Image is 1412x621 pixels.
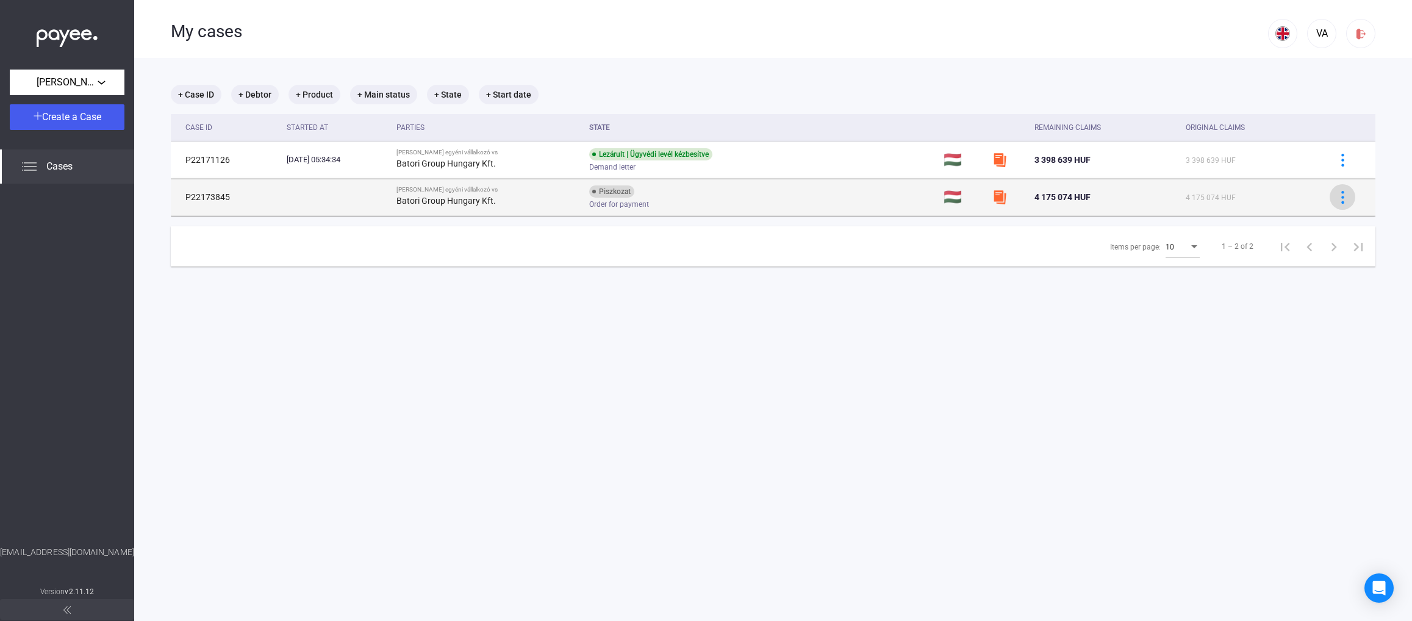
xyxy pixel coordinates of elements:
button: Last page [1346,234,1371,259]
mat-chip: + Product [288,85,340,104]
td: P22171126 [171,142,282,178]
span: Order for payment [589,197,649,212]
div: Items per page: [1110,240,1161,254]
img: szamlazzhu-mini [992,190,1007,204]
th: State [584,114,939,142]
img: szamlazzhu-mini [992,153,1007,167]
button: EN [1268,19,1297,48]
div: Open Intercom Messenger [1364,573,1394,603]
div: Parties [396,120,425,135]
div: 1 – 2 of 2 [1222,239,1253,254]
div: [PERSON_NAME] egyéni vállalkozó vs [396,149,579,156]
button: [PERSON_NAME] egyéni vállalkozó [10,70,124,95]
span: 3 398 639 HUF [1186,156,1236,165]
div: Started at [287,120,328,135]
div: Case ID [185,120,212,135]
img: arrow-double-left-grey.svg [63,606,71,614]
span: 3 398 639 HUF [1034,155,1091,165]
div: Piszkozat [589,185,634,198]
mat-chip: + Debtor [231,85,279,104]
img: more-blue [1336,154,1349,167]
div: Original Claims [1186,120,1245,135]
button: logout-red [1346,19,1375,48]
div: Remaining Claims [1034,120,1101,135]
img: logout-red [1355,27,1367,40]
img: plus-white.svg [34,112,42,120]
div: Parties [396,120,579,135]
img: EN [1275,26,1290,41]
div: Case ID [185,120,277,135]
div: Started at [287,120,387,135]
button: Previous page [1297,234,1322,259]
div: [DATE] 05:34:34 [287,154,387,166]
strong: Batori Group Hungary Kft. [396,196,496,206]
strong: Batori Group Hungary Kft. [396,159,496,168]
mat-select: Items per page: [1166,239,1200,254]
div: My cases [171,21,1268,42]
span: Create a Case [42,111,101,123]
mat-chip: + Case ID [171,85,221,104]
span: Cases [46,159,73,174]
button: First page [1273,234,1297,259]
span: Demand letter [589,160,636,174]
div: [PERSON_NAME] egyéni vállalkozó vs [396,186,579,193]
div: Remaining Claims [1034,120,1176,135]
span: 10 [1166,243,1174,251]
div: Original Claims [1186,120,1314,135]
button: VA [1307,19,1336,48]
button: more-blue [1330,184,1355,210]
button: Next page [1322,234,1346,259]
td: 🇭🇺 [939,179,987,215]
span: [PERSON_NAME] egyéni vállalkozó [37,75,98,90]
button: more-blue [1330,147,1355,173]
img: list.svg [22,159,37,174]
strong: v2.11.12 [65,587,94,596]
img: white-payee-white-dot.svg [37,23,98,48]
td: P22173845 [171,179,282,215]
button: Create a Case [10,104,124,130]
span: 4 175 074 HUF [1186,193,1236,202]
mat-chip: + Main status [350,85,417,104]
span: 4 175 074 HUF [1034,192,1091,202]
img: more-blue [1336,191,1349,204]
mat-chip: + Start date [479,85,539,104]
div: Lezárult | Ügyvédi levél kézbesítve [589,148,712,160]
div: VA [1311,26,1332,41]
mat-chip: + State [427,85,469,104]
td: 🇭🇺 [939,142,987,178]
